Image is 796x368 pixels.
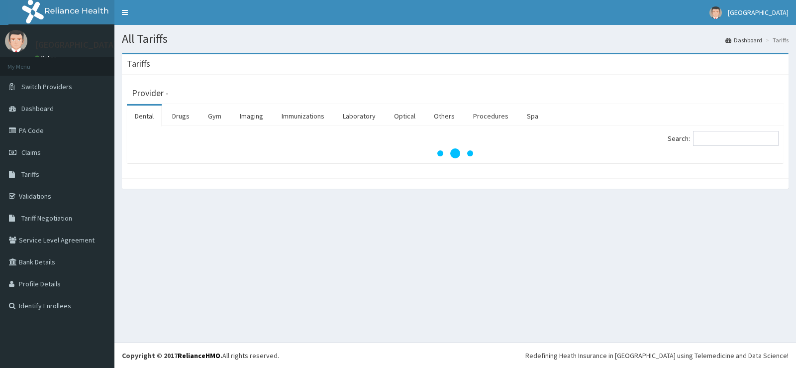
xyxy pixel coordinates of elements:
[164,106,198,126] a: Drugs
[274,106,332,126] a: Immunizations
[693,131,779,146] input: Search:
[426,106,463,126] a: Others
[21,214,72,223] span: Tariff Negotiation
[127,59,150,68] h3: Tariffs
[122,32,789,45] h1: All Tariffs
[386,106,423,126] a: Optical
[435,133,475,173] svg: audio-loading
[525,351,789,361] div: Redefining Heath Insurance in [GEOGRAPHIC_DATA] using Telemedicine and Data Science!
[21,104,54,113] span: Dashboard
[21,82,72,91] span: Switch Providers
[200,106,229,126] a: Gym
[35,40,117,49] p: [GEOGRAPHIC_DATA]
[725,36,762,44] a: Dashboard
[35,54,59,61] a: Online
[519,106,546,126] a: Spa
[132,89,169,98] h3: Provider -
[465,106,516,126] a: Procedures
[668,131,779,146] label: Search:
[178,351,220,360] a: RelianceHMO
[127,106,162,126] a: Dental
[21,170,39,179] span: Tariffs
[763,36,789,44] li: Tariffs
[335,106,384,126] a: Laboratory
[709,6,722,19] img: User Image
[232,106,271,126] a: Imaging
[122,351,222,360] strong: Copyright © 2017 .
[114,343,796,368] footer: All rights reserved.
[728,8,789,17] span: [GEOGRAPHIC_DATA]
[21,148,41,157] span: Claims
[5,30,27,52] img: User Image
